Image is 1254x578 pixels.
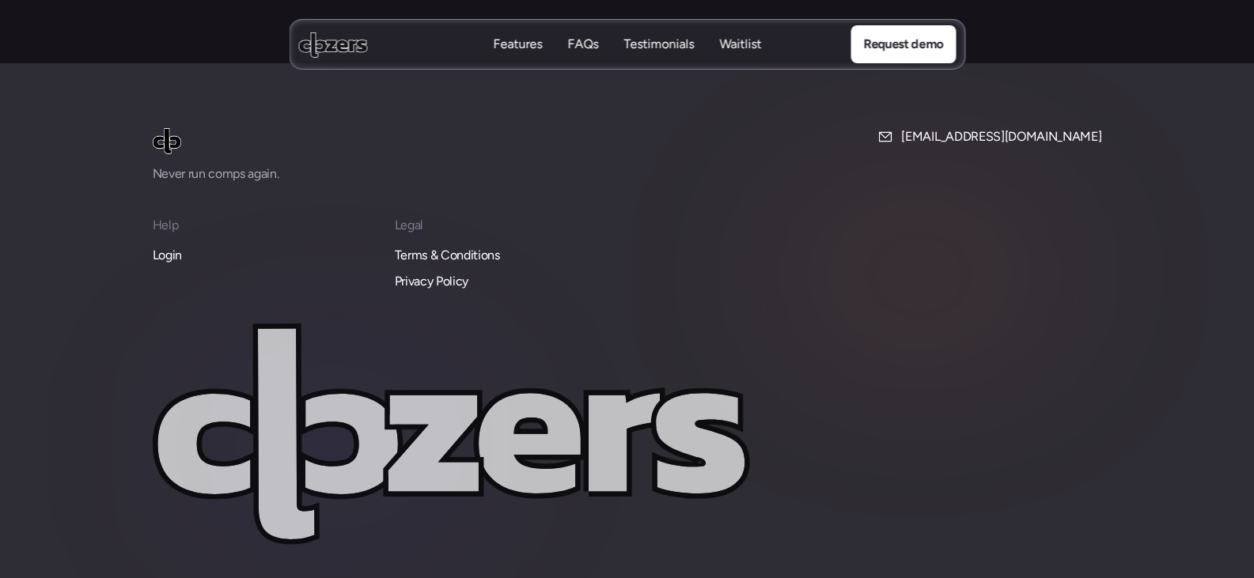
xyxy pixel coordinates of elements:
a: Terms & Conditions [395,245,500,266]
p: Features [493,36,542,53]
p: Testimonials [623,53,694,70]
a: WaitlistWaitlist [719,36,761,54]
p: Testimonials [623,36,694,53]
a: Login [153,245,182,266]
p: FAQs [567,53,598,70]
a: Privacy Policy [395,271,469,292]
p: Never run comps again. [153,164,374,184]
p: Waitlist [719,36,761,53]
p: Waitlist [719,53,761,70]
a: TestimonialsTestimonials [623,36,694,54]
p: FAQs [567,36,598,53]
a: Request demo [851,25,956,63]
a: FeaturesFeatures [493,36,542,54]
p: Features [493,53,542,70]
p: Help [153,215,376,236]
p: Request demo [863,34,943,55]
a: FAQsFAQs [567,36,598,54]
p: [EMAIL_ADDRESS][DOMAIN_NAME] [901,127,1101,147]
p: Legal [395,215,618,236]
